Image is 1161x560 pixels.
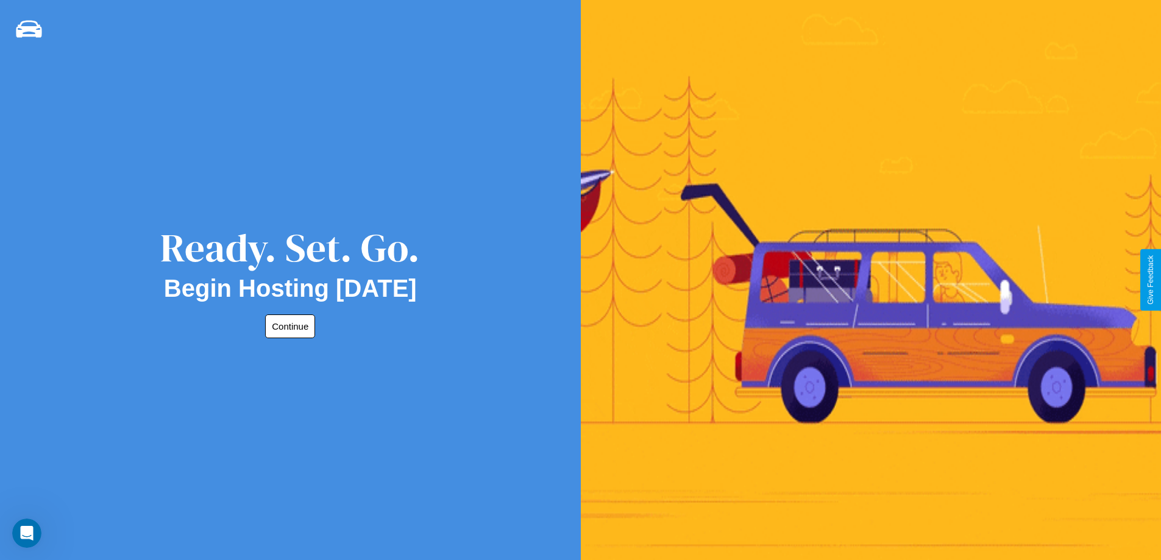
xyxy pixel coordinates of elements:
[1146,255,1155,305] div: Give Feedback
[164,275,417,302] h2: Begin Hosting [DATE]
[160,221,420,275] div: Ready. Set. Go.
[12,519,41,548] iframe: Intercom live chat
[265,314,315,338] button: Continue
